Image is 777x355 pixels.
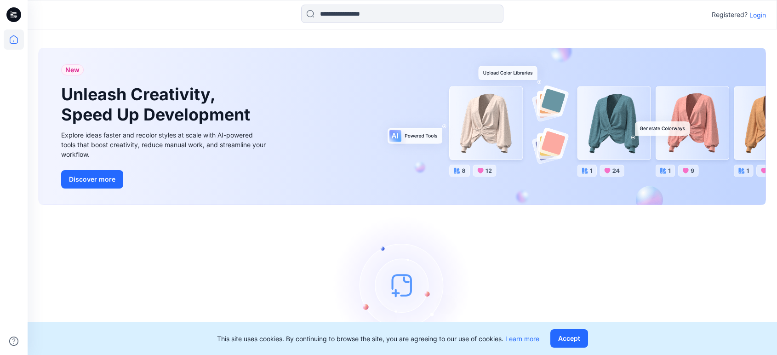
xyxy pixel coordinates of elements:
[217,334,539,344] p: This site uses cookies. By continuing to browse the site, you are agreeing to our use of cookies.
[61,170,268,189] a: Discover more
[61,85,254,124] h1: Unleash Creativity, Speed Up Development
[505,335,539,343] a: Learn more
[712,9,748,20] p: Registered?
[61,170,123,189] button: Discover more
[61,130,268,159] div: Explore ideas faster and recolor styles at scale with AI-powered tools that boost creativity, red...
[333,216,471,354] img: empty-state-image.svg
[550,329,588,348] button: Accept
[65,64,80,75] span: New
[749,10,766,20] p: Login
